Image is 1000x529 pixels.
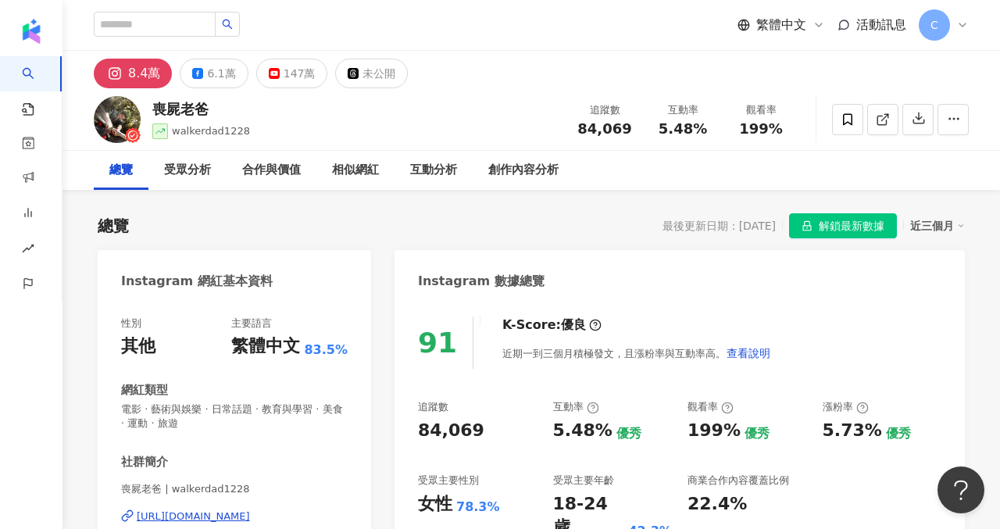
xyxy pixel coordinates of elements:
span: 83.5% [304,341,348,359]
span: walkerdad1228 [172,125,250,137]
div: 商業合作內容覆蓋比例 [687,474,789,488]
div: 未公開 [362,63,395,84]
img: logo icon [19,19,44,44]
div: 近三個月 [910,216,965,236]
div: 其他 [121,334,155,359]
div: 最後更新日期：[DATE] [662,220,776,232]
div: 優秀 [616,425,641,442]
img: KOL Avatar [94,96,141,143]
div: 互動分析 [410,161,457,180]
div: 78.3% [456,499,500,516]
div: 22.4% [687,492,747,516]
div: 繁體中文 [231,334,300,359]
div: 主要語言 [231,316,272,331]
div: 互動率 [653,102,712,118]
div: 漲粉率 [823,400,869,414]
div: 觀看率 [731,102,791,118]
button: 8.4萬 [94,59,172,88]
span: 199% [739,121,783,137]
span: 解鎖最新數據 [819,214,884,239]
div: 觀看率 [687,400,734,414]
span: 查看說明 [727,347,770,359]
div: 優良 [561,316,586,334]
div: 網紅類型 [121,382,168,399]
span: search [222,19,233,30]
a: [URL][DOMAIN_NAME] [121,509,348,524]
a: search [22,56,53,117]
span: 84,069 [577,120,631,137]
div: 喪屍老爸 [152,99,250,119]
div: 199% [687,419,741,443]
div: 5.48% [553,419,612,443]
div: 追蹤數 [418,400,448,414]
div: 追蹤數 [575,102,634,118]
button: 6.1萬 [180,59,248,88]
span: 活動訊息 [856,17,906,32]
div: 總覽 [109,161,133,180]
div: 性別 [121,316,141,331]
span: 電影 · 藝術與娛樂 · 日常話題 · 教育與學習 · 美食 · 運動 · 旅遊 [121,402,348,431]
button: 解鎖最新數據 [789,213,897,238]
div: 社群簡介 [121,454,168,470]
div: 創作內容分析 [488,161,559,180]
span: rise [22,233,34,268]
div: K-Score : [502,316,602,334]
div: 5.73% [823,419,882,443]
button: 查看說明 [726,338,771,369]
div: 優秀 [886,425,911,442]
div: 受眾主要性別 [418,474,479,488]
button: 未公開 [335,59,408,88]
div: 6.1萬 [207,63,235,84]
iframe: Help Scout Beacon - Open [937,466,984,513]
div: 91 [418,327,457,359]
div: 相似網紅 [332,161,379,180]
span: 喪屍老爸 | walkerdad1228 [121,482,348,496]
div: Instagram 數據總覽 [418,273,545,290]
div: 84,069 [418,419,484,443]
div: 優秀 [745,425,770,442]
div: 合作與價值 [242,161,301,180]
span: lock [802,220,812,231]
button: 147萬 [256,59,328,88]
div: Instagram 網紅基本資料 [121,273,273,290]
div: 受眾分析 [164,161,211,180]
div: 互動率 [553,400,599,414]
span: 5.48% [659,121,707,137]
span: C [930,16,938,34]
div: 女性 [418,492,452,516]
div: 近期一到三個月積極發文，且漲粉率與互動率高。 [502,338,771,369]
div: 總覽 [98,215,129,237]
div: [URL][DOMAIN_NAME] [137,509,250,524]
div: 8.4萬 [128,63,160,84]
span: 繁體中文 [756,16,806,34]
div: 受眾主要年齡 [553,474,614,488]
div: 147萬 [284,63,316,84]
